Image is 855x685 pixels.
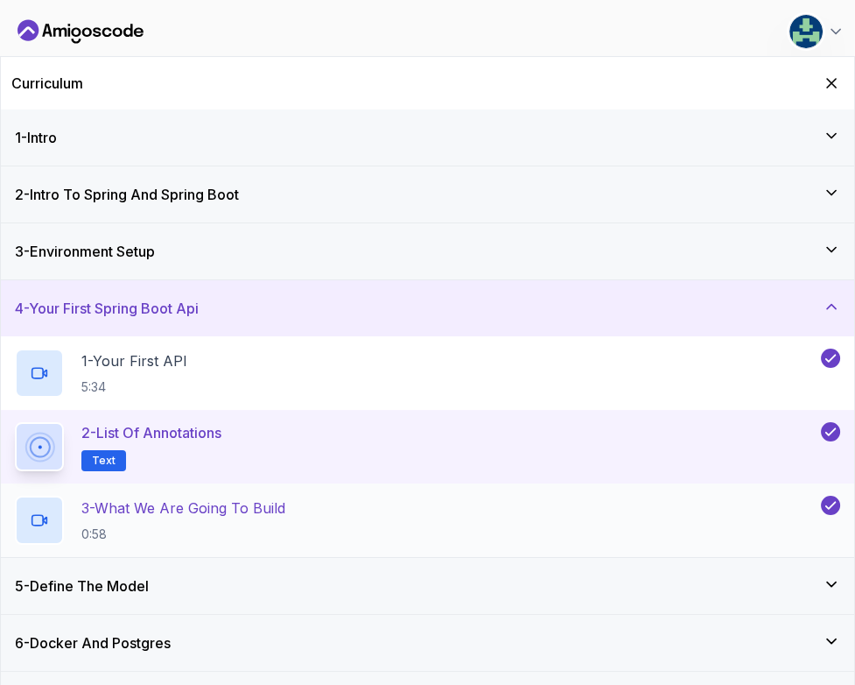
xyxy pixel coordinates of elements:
[15,241,155,262] h3: 3 - Environment Setup
[11,73,83,94] h2: Curriculum
[81,378,187,396] p: 5:34
[18,18,144,46] a: Dashboard
[1,280,854,336] button: 4-Your First Spring Boot Api
[1,223,854,279] button: 3-Environment Setup
[81,498,285,519] p: 3 - What We Are Going To Build
[81,422,221,443] p: 2 - List of Annotations
[15,496,840,545] button: 3-What We Are Going To Build0:58
[819,71,844,95] button: Hide Curriculum for mobile
[15,422,840,471] button: 2-List of AnnotationsText
[15,127,57,148] h3: 1 - Intro
[788,14,844,49] button: user profile image
[789,15,823,48] img: user profile image
[1,109,854,166] button: 1-Intro
[15,298,199,319] h3: 4 - Your First Spring Boot Api
[1,558,854,614] button: 5-Define The Model
[92,454,116,468] span: Text
[15,184,239,205] h3: 2 - Intro To Spring And Spring Boot
[1,615,854,671] button: 6-Docker And Postgres
[15,349,840,398] button: 1-Your First API5:34
[81,350,187,371] p: 1 - Your First API
[15,632,171,653] h3: 6 - Docker And Postgres
[81,526,285,543] p: 0:58
[1,166,854,222] button: 2-Intro To Spring And Spring Boot
[15,576,149,597] h3: 5 - Define The Model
